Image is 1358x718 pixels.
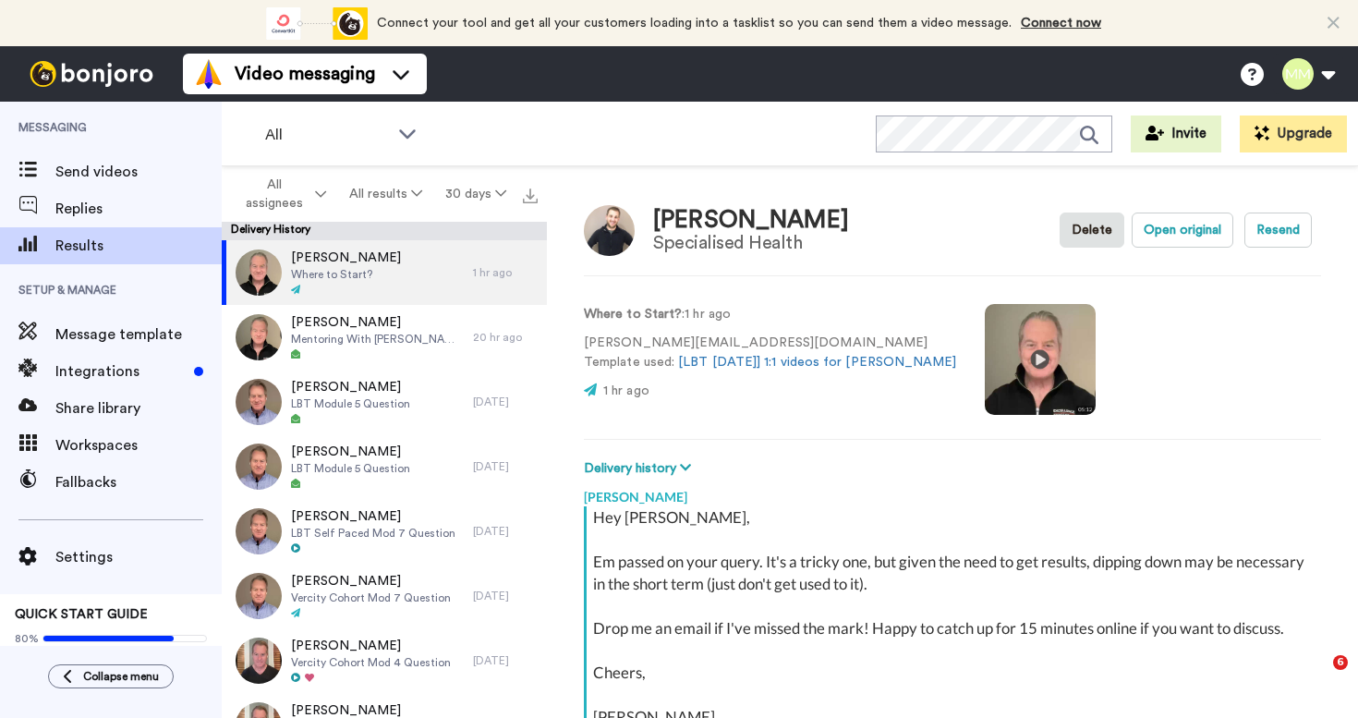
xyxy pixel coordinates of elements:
[523,189,538,203] img: export.svg
[473,524,538,539] div: [DATE]
[55,471,222,493] span: Fallbacks
[1244,213,1312,248] button: Resend
[15,608,148,621] span: QUICK START GUIDE
[236,249,282,296] img: 41b71b1c-5f81-47ac-8ce4-eb50e81c4f46-thumb.jpg
[473,395,538,409] div: [DATE]
[22,61,161,87] img: bj-logo-header-white.svg
[433,177,517,211] button: 30 days
[1060,213,1124,248] button: Delete
[291,378,410,396] span: [PERSON_NAME]
[236,176,311,213] span: All assignees
[291,443,410,461] span: [PERSON_NAME]
[236,314,282,360] img: 59599505-2823-4114-8970-f568667e08d4-thumb.jpg
[584,205,635,256] img: Image of Brad Domek
[291,637,451,655] span: [PERSON_NAME]
[584,458,697,479] button: Delivery history
[83,669,159,684] span: Collapse menu
[266,7,368,40] div: animation
[291,655,451,670] span: Vercity Cohort Mod 4 Question
[222,240,547,305] a: [PERSON_NAME]Where to Start?1 hr ago
[291,507,455,526] span: [PERSON_NAME]
[584,479,1321,506] div: [PERSON_NAME]
[236,638,282,684] img: 6611293d-f3f2-4f89-957c-7128a0f44778-thumb.jpg
[1131,116,1221,152] button: Invite
[291,590,451,605] span: Vercity Cohort Mod 7 Question
[291,396,410,411] span: LBT Module 5 Question
[222,434,547,499] a: [PERSON_NAME]LBT Module 5 Question[DATE]
[473,653,538,668] div: [DATE]
[1333,655,1348,670] span: 6
[291,313,464,332] span: [PERSON_NAME]
[377,17,1012,30] span: Connect your tool and get all your customers loading into a tasklist so you can send them a video...
[55,323,222,346] span: Message template
[55,360,187,383] span: Integrations
[236,444,282,490] img: 8d0034e5-2359-4e18-88cd-e550403035e3-thumb.jpg
[291,267,401,282] span: Where to Start?
[48,664,174,688] button: Collapse menu
[1295,655,1340,700] iframe: Intercom live chat
[584,308,682,321] strong: Where to Start?
[473,589,538,603] div: [DATE]
[236,508,282,554] img: 00774fd1-4c78-4782-a6d8-96387839e671-thumb.jpg
[55,434,222,456] span: Workspaces
[473,330,538,345] div: 20 hr ago
[603,384,649,397] span: 1 hr ago
[222,305,547,370] a: [PERSON_NAME]Mentoring With [PERSON_NAME]20 hr ago
[225,168,338,220] button: All assignees
[15,631,39,646] span: 80%
[1240,116,1347,152] button: Upgrade
[473,459,538,474] div: [DATE]
[55,546,222,568] span: Settings
[55,198,222,220] span: Replies
[338,177,434,211] button: All results
[236,573,282,619] img: 1dabb941-1905-46bb-80e4-fbc073c92a12-thumb.jpg
[222,628,547,693] a: [PERSON_NAME]Vercity Cohort Mod 4 Question[DATE]
[194,59,224,89] img: vm-color.svg
[222,370,547,434] a: [PERSON_NAME]LBT Module 5 Question[DATE]
[517,180,543,208] button: Export all results that match these filters now.
[236,379,282,425] img: 8af386c8-f0f0-476a-8447-3edea1d4cd6f-thumb.jpg
[473,265,538,280] div: 1 hr ago
[1021,17,1101,30] a: Connect now
[235,61,375,87] span: Video messaging
[222,499,547,564] a: [PERSON_NAME]LBT Self Paced Mod 7 Question[DATE]
[55,235,222,257] span: Results
[291,526,455,541] span: LBT Self Paced Mod 7 Question
[55,161,222,183] span: Send videos
[653,207,849,234] div: [PERSON_NAME]
[291,572,451,590] span: [PERSON_NAME]
[584,334,957,372] p: [PERSON_NAME][EMAIL_ADDRESS][DOMAIN_NAME] Template used:
[222,564,547,628] a: [PERSON_NAME]Vercity Cohort Mod 7 Question[DATE]
[653,233,849,253] div: Specialised Health
[291,249,401,267] span: [PERSON_NAME]
[265,124,389,146] span: All
[584,305,957,324] p: : 1 hr ago
[291,461,410,476] span: LBT Module 5 Question
[55,397,222,420] span: Share library
[291,332,464,347] span: Mentoring With [PERSON_NAME]
[678,356,956,369] a: [LBT [DATE]] 1:1 videos for [PERSON_NAME]
[1132,213,1233,248] button: Open original
[222,222,547,240] div: Delivery History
